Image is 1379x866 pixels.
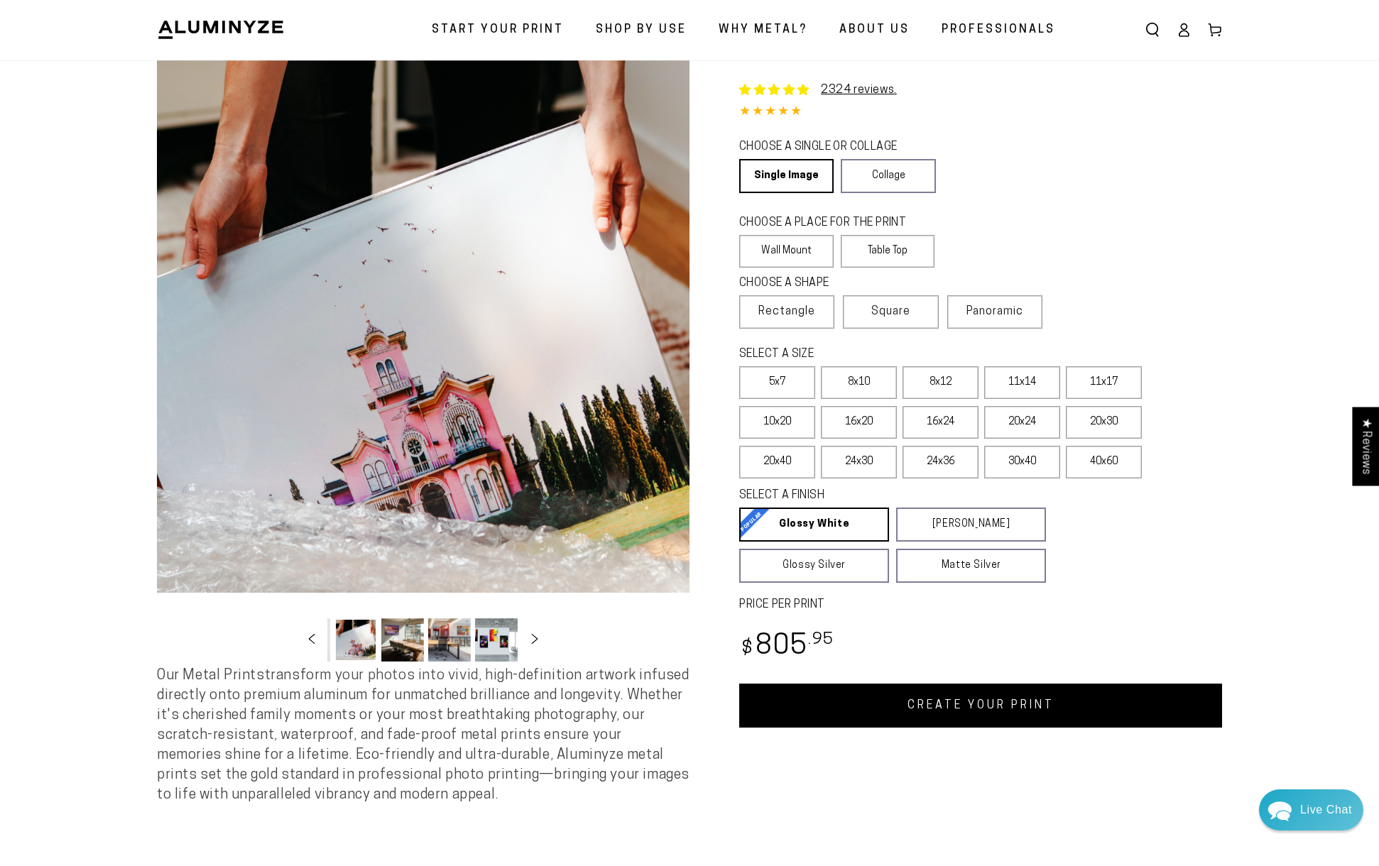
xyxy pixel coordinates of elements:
[1066,406,1142,439] label: 20x30
[841,159,935,193] a: Collage
[903,406,979,439] label: 16x24
[739,684,1222,728] a: CREATE YOUR PRINT
[739,275,924,292] legend: CHOOSE A SHAPE
[739,446,815,478] label: 20x40
[739,159,834,193] a: Single Image
[758,303,815,320] span: Rectangle
[739,82,897,99] a: 2324 reviews.
[739,346,1023,363] legend: SELECT A SIZE
[381,618,424,662] button: Load image 8 in gallery view
[821,406,897,439] label: 16x20
[896,549,1046,583] a: Matte Silver
[741,640,753,659] span: $
[739,139,922,155] legend: CHOOSE A SINGLE OR COLLAGE
[157,669,689,802] span: Our Metal Prints transform your photos into vivid, high-definition artwork infused directly onto ...
[334,618,377,662] button: Load image 7 in gallery view
[739,235,834,268] label: Wall Mount
[739,488,1012,504] legend: SELECT A FINISH
[739,508,889,542] a: Glossy White
[596,20,687,40] span: Shop By Use
[984,366,1060,399] label: 11x14
[966,306,1023,317] span: Panoramic
[1137,14,1168,45] summary: Search our site
[432,20,564,40] span: Start Your Print
[896,508,1046,542] a: [PERSON_NAME]
[942,20,1055,40] span: Professionals
[739,215,922,231] legend: CHOOSE A PLACE FOR THE PRINT
[739,366,815,399] label: 5x7
[1352,407,1379,486] div: Click to open Judge.me floating reviews tab
[1066,446,1142,478] label: 40x60
[1259,789,1363,831] div: Chat widget toggle
[841,235,935,268] label: Table Top
[475,618,518,662] button: Load image 10 in gallery view
[708,11,818,49] a: Why Metal?
[984,406,1060,439] label: 20x24
[903,366,979,399] label: 8x12
[157,60,689,666] media-gallery: Gallery Viewer
[871,303,910,320] span: Square
[519,624,550,655] button: Slide right
[739,406,815,439] label: 10x20
[157,19,285,40] img: Aluminyze
[829,11,920,49] a: About Us
[739,102,1222,123] div: 4.85 out of 5.0 stars
[585,11,697,49] a: Shop By Use
[931,11,1066,49] a: Professionals
[821,84,897,96] a: 2324 reviews.
[839,20,910,40] span: About Us
[296,624,327,655] button: Slide left
[808,632,834,648] sup: .95
[428,618,471,662] button: Load image 9 in gallery view
[719,20,807,40] span: Why Metal?
[421,11,574,49] a: Start Your Print
[739,633,834,661] bdi: 805
[984,446,1060,478] label: 30x40
[821,446,897,478] label: 24x30
[821,366,897,399] label: 8x10
[903,446,979,478] label: 24x36
[1066,366,1142,399] label: 11x17
[739,597,1222,613] label: PRICE PER PRINT
[1300,789,1352,831] div: Contact Us Directly
[739,549,889,583] a: Glossy Silver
